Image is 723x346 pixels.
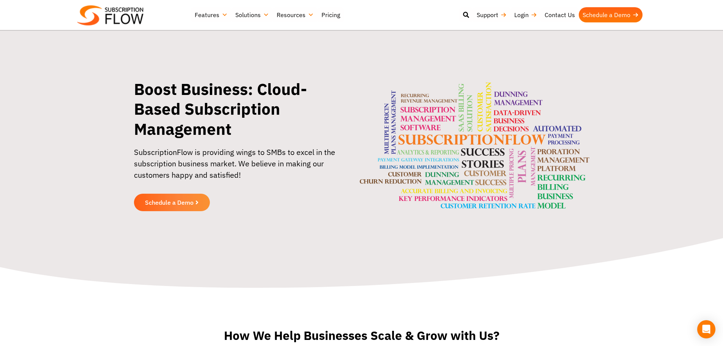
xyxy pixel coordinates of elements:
div: Open Intercom Messenger [697,320,715,338]
a: Contact Us [541,7,579,22]
a: Support [473,7,510,22]
a: Resources [273,7,318,22]
a: Features [191,7,232,22]
a: Login [510,7,541,22]
h1: Boost Business: Cloud-Based Subscription Management [134,79,341,139]
a: Pricing [318,7,344,22]
img: Subscriptionflow [77,5,143,25]
a: Solutions [232,7,273,22]
p: SubscriptionFlow is providing wings to SMBs to excel in the subscription business market. We beli... [134,147,341,188]
a: Schedule a Demo [579,7,643,22]
a: Schedule a Demo [134,194,210,211]
h2: How We Help Businesses Scale & Grow with Us? [172,329,551,343]
span: Schedule a Demo [145,199,194,205]
img: banner-image [360,82,589,209]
